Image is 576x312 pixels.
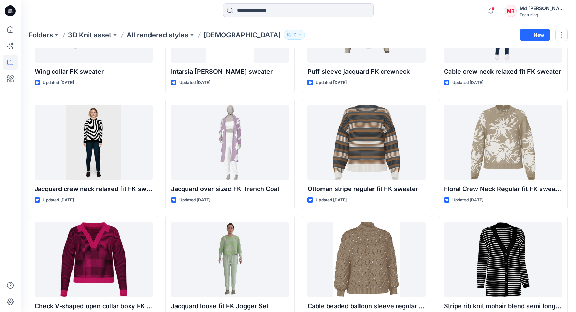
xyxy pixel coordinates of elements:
[444,222,562,297] a: Stripe rib knit mohair blend semi long FK cardigan
[444,301,562,311] p: Stripe rib knit mohair blend semi long FK cardigan
[171,222,289,297] a: Jacquard loose fit FK Jogger Set
[316,197,347,204] p: Updated [DATE]
[316,79,347,86] p: Updated [DATE]
[307,67,426,76] p: Puff sleeve jacquard FK crewneck
[292,31,297,39] p: 10
[307,184,426,194] p: Ottoman stripe regular fit FK sweater
[35,301,153,311] p: Check V-shaped open collar boxy FK sweater
[444,184,562,194] p: Floral Crew Neck Regular fit FK sweater
[307,301,426,311] p: Cable beaded balloon sleeve regular fit FK sweater
[35,67,153,76] p: Wing collar FK sweater
[204,30,281,40] p: [DEMOGRAPHIC_DATA]
[452,79,483,86] p: Updated [DATE]
[179,79,210,86] p: Updated [DATE]
[452,197,483,204] p: Updated [DATE]
[505,5,517,17] div: MR
[171,105,289,180] a: Jacquard over sized FK Trench Coat
[307,222,426,297] a: Cable beaded balloon sleeve regular fit FK sweater
[444,105,562,180] a: Floral Crew Neck Regular fit FK sweater
[179,197,210,204] p: Updated [DATE]
[43,197,74,204] p: Updated [DATE]
[29,30,53,40] a: Folders
[171,184,289,194] p: Jacquard over sized FK Trench Coat
[520,4,567,12] div: Md [PERSON_NAME][DEMOGRAPHIC_DATA]
[68,30,112,40] a: 3D Knit asset
[284,30,305,40] button: 10
[444,67,562,76] p: Cable crew neck relaxed fit FK sweater
[307,105,426,180] a: Ottoman stripe regular fit FK sweater
[127,30,188,40] a: All rendered styles
[43,79,74,86] p: Updated [DATE]
[171,67,289,76] p: Intarsia [PERSON_NAME] sweater
[520,12,567,17] div: Featuring
[35,105,153,180] a: Jacquard crew neck relaxed fit FK sweater
[35,222,153,297] a: Check V-shaped open collar boxy FK sweater
[520,29,550,41] button: New
[35,184,153,194] p: Jacquard crew neck relaxed fit FK sweater
[171,301,289,311] p: Jacquard loose fit FK Jogger Set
